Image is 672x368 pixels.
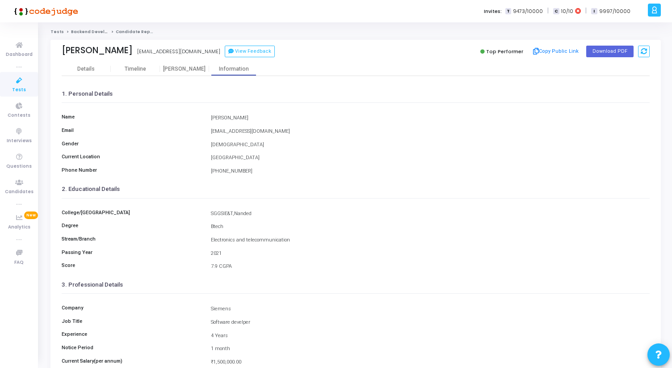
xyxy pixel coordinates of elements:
span: Questions [6,163,32,170]
h6: Degree [57,223,206,228]
div: [EMAIL_ADDRESS][DOMAIN_NAME] [137,48,220,55]
div: [GEOGRAPHIC_DATA] [206,154,654,162]
span: Dashboard [6,51,33,59]
span: FAQ [14,259,24,266]
div: [EMAIL_ADDRESS][DOMAIN_NAME] [206,128,654,135]
div: [PERSON_NAME] [160,66,209,72]
nav: breadcrumb [50,29,661,35]
span: | [547,6,549,16]
h3: 3. Professional Details [62,281,650,288]
span: Analytics [8,224,30,231]
span: | [585,6,587,16]
div: 4 Years [206,332,654,340]
button: View Feedback [225,46,275,57]
button: Copy Public Link [530,45,582,58]
div: 7.9 CGPA [206,263,654,271]
div: [PERSON_NAME] [62,45,133,55]
span: Top Performer [486,48,523,55]
div: Software develper [206,319,654,326]
h6: Job Title [57,318,206,324]
h6: Score [57,262,206,268]
span: New [24,211,38,219]
span: 9997/10000 [599,8,630,15]
h6: Passing Year [57,250,206,255]
h6: Current Salary(per annum) [57,358,206,364]
button: Download PDF [586,46,634,57]
h6: Phone Number [57,167,206,173]
span: I [591,8,597,15]
span: Interviews [7,137,32,145]
h6: Notice Period [57,345,206,351]
span: 9473/10000 [513,8,543,15]
img: logo [11,2,78,20]
h6: Gender [57,141,206,147]
h6: Current Location [57,154,206,160]
span: Tests [12,86,26,94]
span: 10/10 [561,8,573,15]
h6: Email [57,127,206,133]
label: Invites: [484,8,502,15]
h6: College/[GEOGRAPHIC_DATA] [57,210,206,216]
h3: 2. Educational Details [62,186,650,193]
span: Contests [8,112,30,119]
h3: 1. Personal Details [62,90,650,97]
div: Information [209,66,258,72]
div: ₹1,500,000.00 [206,359,654,366]
div: Timeline [125,66,146,72]
div: Btech [206,223,654,231]
div: Details [77,66,95,72]
span: T [505,8,511,15]
span: Candidates [5,188,34,196]
a: Backend Developer (OOPS) [71,29,133,34]
span: C [553,8,559,15]
h6: Company [57,305,206,311]
div: [PHONE_NUMBER] [206,168,654,175]
h6: Name [57,114,206,120]
a: Tests [50,29,64,34]
div: [PERSON_NAME] [206,114,654,122]
div: 2021 [206,250,654,258]
span: Candidate Report [116,29,157,34]
h6: Experience [57,331,206,337]
div: [DEMOGRAPHIC_DATA] [206,141,654,149]
div: 1 month [206,345,654,353]
div: SGGSIE&T,Nanded [206,210,654,218]
div: Siemens [206,305,654,313]
div: Electronics and telecommunication [206,237,654,244]
h6: Stream/Branch [57,236,206,242]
